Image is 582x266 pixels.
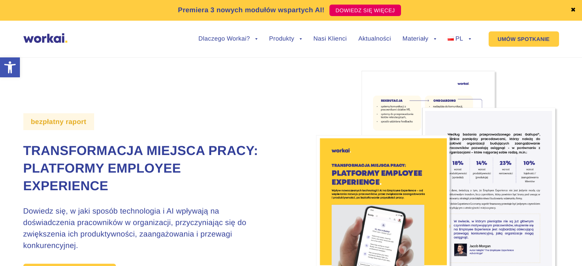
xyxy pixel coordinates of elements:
[329,5,401,16] a: DOWIEDZ SIĘ WIĘCEJ
[178,5,324,15] p: Premiera 3 nowych modułów wspartych AI!
[269,36,302,42] a: Produkty
[403,36,436,42] a: Materiały
[571,7,576,13] a: ✖
[23,113,94,130] label: bezpłatny raport
[313,36,347,42] a: Nasi Klienci
[23,142,270,195] h1: Transformacja Miejsca Pracy: Platformy Employee Experience
[23,206,270,251] h3: Dowiedz się, w jaki sposób technologia i AI wpływają na doświadczenia pracowników w organizacji, ...
[489,31,559,47] a: UMÓW SPOTKANIE
[455,36,463,42] span: PL
[358,36,391,42] a: Aktualności
[199,36,258,42] a: Dlaczego Workai?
